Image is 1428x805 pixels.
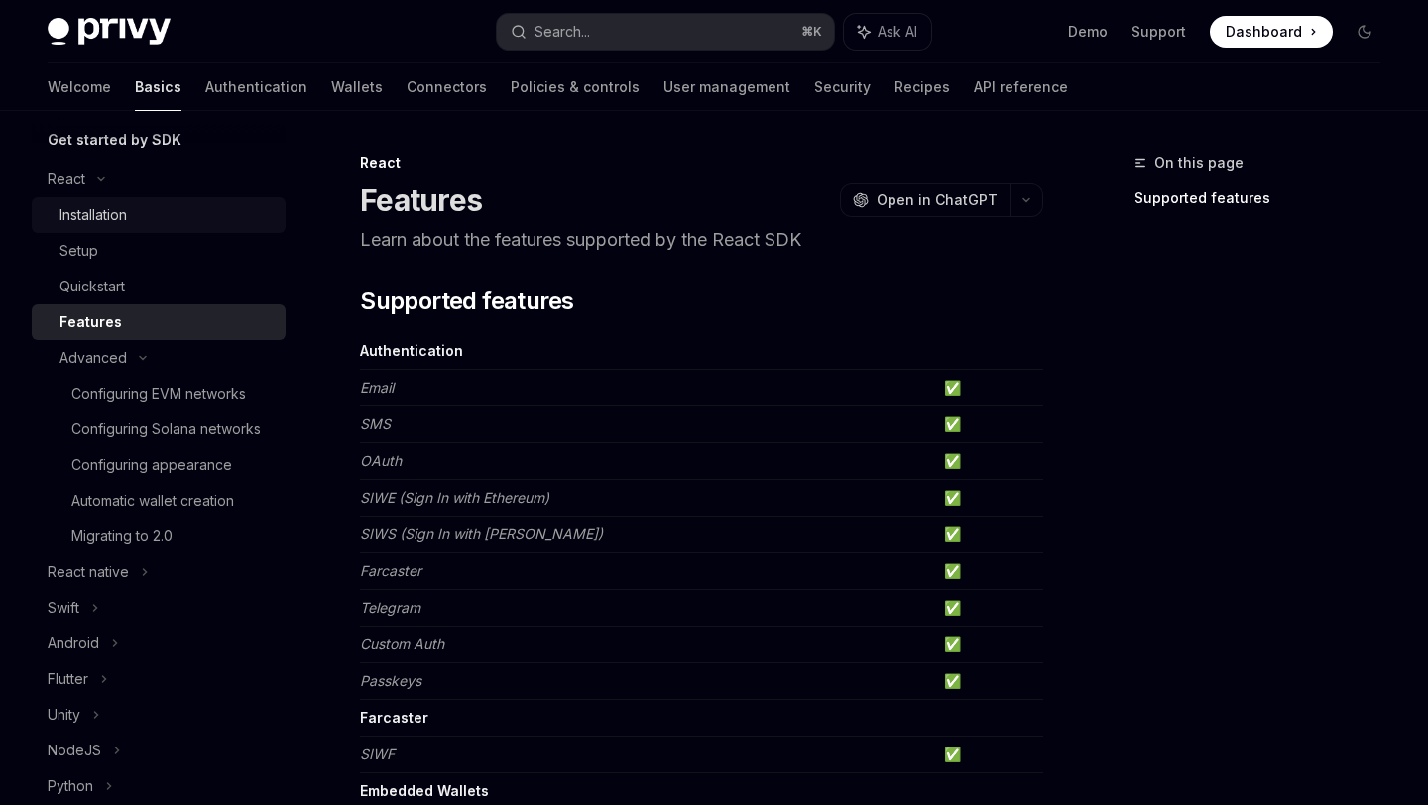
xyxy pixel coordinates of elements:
a: Dashboard [1210,16,1333,48]
em: Farcaster [360,562,421,579]
div: React [48,168,85,191]
em: Custom Auth [360,635,444,652]
a: Installation [32,197,286,233]
div: Configuring Solana networks [71,417,261,441]
span: Supported features [360,286,573,317]
a: Migrating to 2.0 [32,518,286,554]
div: Migrating to 2.0 [71,524,173,548]
td: ✅ [936,590,1043,627]
button: Toggle dark mode [1349,16,1380,48]
em: SMS [360,415,391,432]
img: dark logo [48,18,171,46]
a: Setup [32,233,286,269]
a: Wallets [331,63,383,111]
a: API reference [974,63,1068,111]
div: React [360,153,1043,172]
a: Configuring Solana networks [32,411,286,447]
div: Android [48,632,99,655]
a: Quickstart [32,269,286,304]
a: Demo [1068,22,1108,42]
div: Quickstart [59,275,125,298]
a: Connectors [407,63,487,111]
a: Supported features [1134,182,1396,214]
td: ✅ [936,663,1043,700]
div: Flutter [48,667,88,691]
td: ✅ [936,480,1043,517]
td: ✅ [936,627,1043,663]
strong: Farcaster [360,709,428,726]
td: ✅ [936,737,1043,773]
a: Features [32,304,286,340]
a: Authentication [205,63,307,111]
span: Ask AI [878,22,917,42]
div: Advanced [59,346,127,370]
em: SIWF [360,746,395,762]
td: ✅ [936,370,1043,406]
p: Learn about the features supported by the React SDK [360,226,1043,254]
span: On this page [1154,151,1244,174]
a: Recipes [894,63,950,111]
div: Features [59,310,122,334]
div: React native [48,560,129,584]
em: Passkeys [360,672,421,689]
a: Automatic wallet creation [32,483,286,518]
span: Dashboard [1226,22,1302,42]
h1: Features [360,182,482,218]
div: Swift [48,596,79,620]
span: Open in ChatGPT [877,190,998,210]
a: Configuring EVM networks [32,376,286,411]
td: ✅ [936,406,1043,443]
em: Telegram [360,599,420,616]
div: Configuring appearance [71,453,232,477]
strong: Embedded Wallets [360,782,489,799]
span: ⌘ K [801,24,822,40]
a: Welcome [48,63,111,111]
div: Configuring EVM networks [71,382,246,405]
div: Automatic wallet creation [71,489,234,513]
div: Unity [48,703,80,727]
a: Policies & controls [511,63,640,111]
em: SIWE (Sign In with Ethereum) [360,489,549,506]
td: ✅ [936,517,1043,553]
button: Search...⌘K [497,14,833,50]
button: Open in ChatGPT [840,183,1010,217]
div: NodeJS [48,739,101,762]
a: Support [1131,22,1186,42]
em: SIWS (Sign In with [PERSON_NAME]) [360,525,603,542]
div: Setup [59,239,98,263]
a: Configuring appearance [32,447,286,483]
em: Email [360,379,394,396]
div: Python [48,774,93,798]
div: Installation [59,203,127,227]
div: Search... [535,20,590,44]
strong: Authentication [360,342,463,359]
td: ✅ [936,443,1043,480]
td: ✅ [936,553,1043,590]
a: Security [814,63,871,111]
button: Ask AI [844,14,931,50]
a: User management [663,63,790,111]
a: Basics [135,63,181,111]
em: OAuth [360,452,402,469]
